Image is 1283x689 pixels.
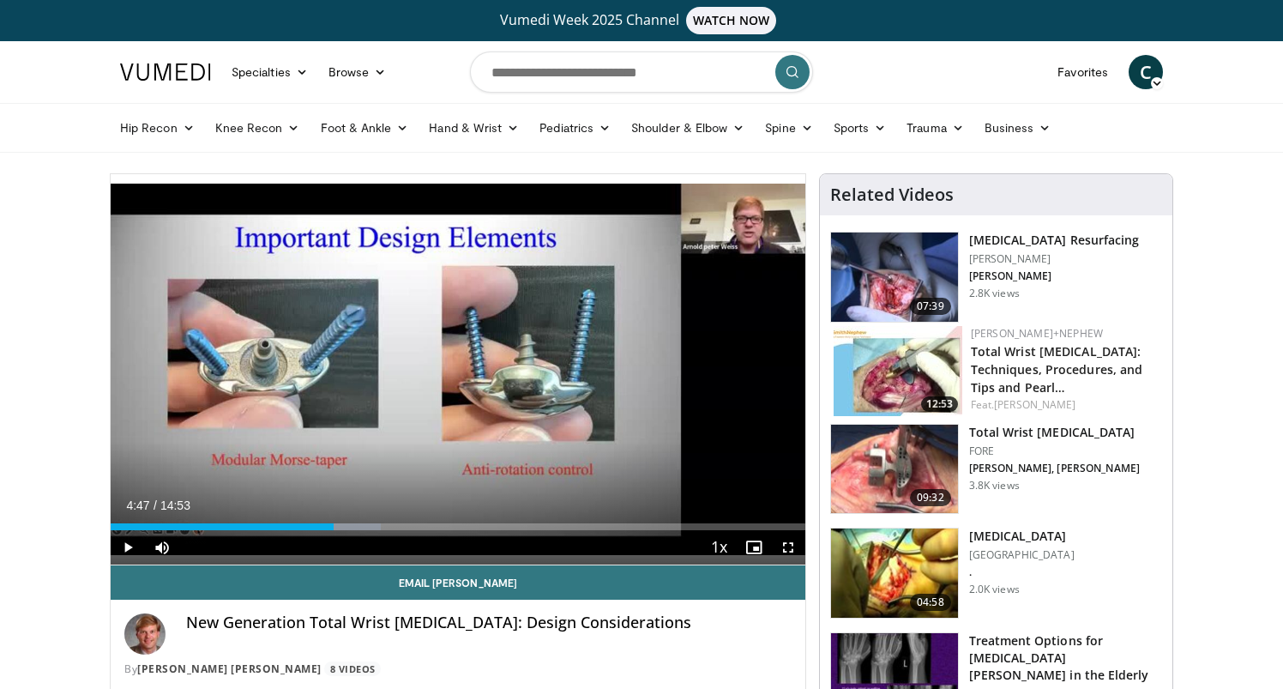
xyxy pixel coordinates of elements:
input: Search topics, interventions [470,51,813,93]
h3: [MEDICAL_DATA] [969,528,1075,545]
p: 2.0K views [969,583,1020,596]
div: Progress Bar [111,523,805,530]
img: Avatar [124,613,166,655]
a: 04:58 [MEDICAL_DATA] [GEOGRAPHIC_DATA] . 2.0K views [830,528,1162,619]
a: Specialties [221,55,318,89]
div: By [124,662,792,677]
button: Playback Rate [702,530,737,565]
span: 04:58 [910,594,951,611]
a: Total Wrist [MEDICAL_DATA]: Techniques, Procedures, and Tips and Pearl… [971,343,1143,396]
p: FORE [969,444,1140,458]
p: [GEOGRAPHIC_DATA] [969,548,1075,562]
img: 70863adf-6224-40ad-9537-8997d6f8c31f.150x105_q85_crop-smart_upscale.jpg [834,326,962,416]
h4: Related Videos [830,184,954,205]
a: Vumedi Week 2025 ChannelWATCH NOW [123,7,1160,34]
a: Trauma [896,111,974,145]
button: Mute [145,530,179,565]
div: Feat. [971,397,1159,413]
span: WATCH NOW [686,7,777,34]
h3: Treatment Options for [MEDICAL_DATA][PERSON_NAME] in the Elderly [969,632,1162,684]
h3: [MEDICAL_DATA] Resurfacing [969,232,1140,249]
a: [PERSON_NAME] [994,397,1075,412]
a: 09:32 Total Wrist [MEDICAL_DATA] FORE [PERSON_NAME], [PERSON_NAME] 3.8K views [830,424,1162,515]
img: 01fde5d6-296a-4d3f-8c1c-1f7a563fd2d9.150x105_q85_crop-smart_upscale.jpg [831,233,958,322]
a: Browse [318,55,397,89]
a: C [1129,55,1163,89]
video-js: Video Player [111,174,805,565]
button: Fullscreen [771,530,805,565]
span: 07:39 [910,298,951,315]
h4: New Generation Total Wrist [MEDICAL_DATA]: Design Considerations [186,613,792,632]
button: Play [111,530,145,565]
a: Hip Recon [110,111,205,145]
span: 14:53 [160,499,190,512]
span: 4:47 [126,499,149,512]
a: [PERSON_NAME] [PERSON_NAME] [137,662,322,676]
a: Shoulder & Elbow [621,111,755,145]
a: Spine [755,111,822,145]
img: VuMedi Logo [120,63,211,81]
img: b67c584d-13f3-4aa0-9d84-0a33aace62c7.150x105_q85_crop-smart_upscale.jpg [831,425,958,514]
span: 09:32 [910,489,951,506]
p: [PERSON_NAME], [PERSON_NAME] [969,462,1140,475]
a: Email [PERSON_NAME] [111,565,805,600]
p: 2.8K views [969,287,1020,300]
h3: Total Wrist [MEDICAL_DATA] [969,424,1140,441]
span: / [154,499,157,512]
a: Knee Recon [205,111,310,145]
a: Sports [823,111,897,145]
a: Foot & Ankle [310,111,419,145]
a: Pediatrics [529,111,621,145]
a: Hand & Wrist [419,111,529,145]
p: 3.8K views [969,479,1020,493]
img: Wrist_replacement_100010352_2.jpg.150x105_q85_crop-smart_upscale.jpg [831,529,958,618]
p: . [969,565,1075,579]
a: [PERSON_NAME]+Nephew [971,326,1103,341]
a: Business [974,111,1062,145]
button: Enable picture-in-picture mode [737,530,771,565]
a: 12:53 [834,326,962,416]
span: 12:53 [921,396,958,412]
p: [PERSON_NAME] [969,269,1140,283]
a: Favorites [1047,55,1118,89]
a: 8 Videos [324,662,381,676]
p: [PERSON_NAME] [969,252,1140,266]
a: 07:39 [MEDICAL_DATA] Resurfacing [PERSON_NAME] [PERSON_NAME] 2.8K views [830,232,1162,323]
